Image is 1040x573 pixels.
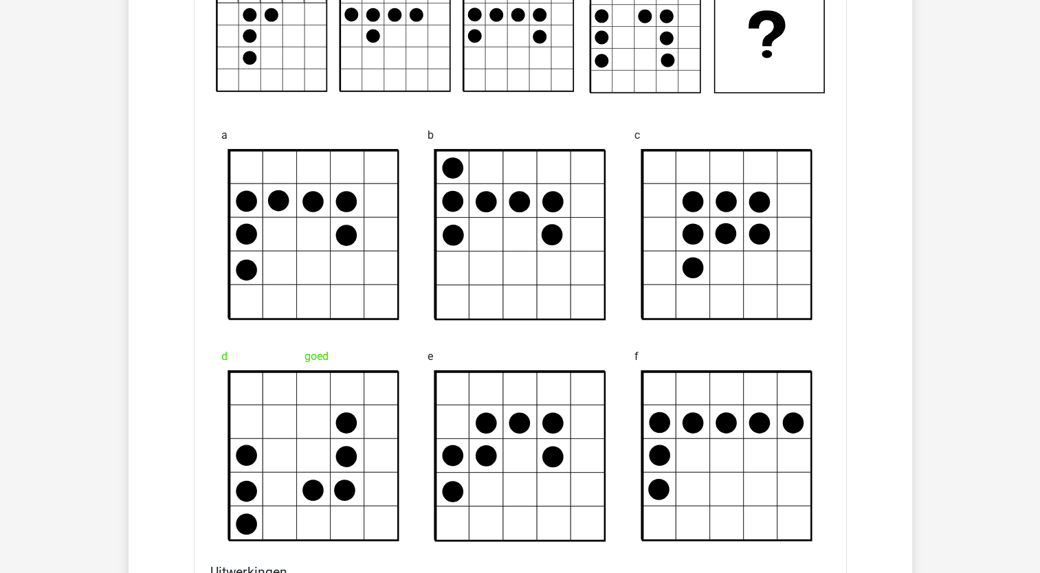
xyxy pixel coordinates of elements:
span: a [221,122,228,149]
span: d [221,343,228,370]
span: b [428,122,434,149]
div: goed [221,343,406,370]
span: f [634,343,639,370]
span: c [634,122,640,149]
span: e [428,343,433,370]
